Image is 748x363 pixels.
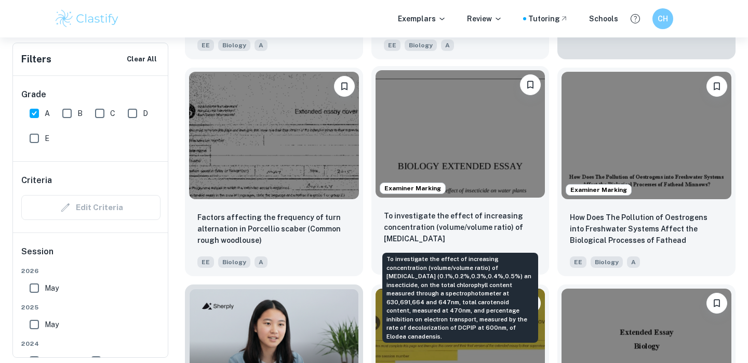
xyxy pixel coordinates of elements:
span: A [255,256,268,268]
img: Biology EE example thumbnail: Factors affecting the frequency of turn [189,72,359,199]
span: A [441,40,454,51]
button: Clear All [124,51,159,67]
button: Bookmark [520,74,541,95]
span: B [77,108,83,119]
p: How Does The Pollution of Oestrogens into Freshwater Systems Affect the Biological Processes of F... [570,212,723,247]
span: E [45,133,49,144]
span: 2025 [21,303,161,312]
span: Biology [591,256,623,268]
button: Bookmark [334,76,355,97]
span: C [110,108,115,119]
span: EE [384,40,400,51]
span: Biology [218,256,250,268]
p: Review [467,13,502,24]
a: Schools [589,13,618,24]
a: Tutoring [528,13,568,24]
button: Bookmark [706,293,727,314]
h6: Criteria [21,174,52,187]
span: A [627,256,640,268]
img: Clastify logo [54,8,120,29]
img: Biology EE example thumbnail: How Does The Pollution of Oestrogens int [562,72,731,199]
span: May [45,282,59,294]
p: Factors affecting the frequency of turn alternation in Porcellio scaber (Common rough woodlouse) [197,212,351,246]
span: Examiner Marking [380,184,445,193]
span: EE [197,40,214,51]
a: Examiner MarkingBookmarkTo investigate the effect of increasing concentration (volume/volume rati... [371,68,550,276]
button: CH [652,8,673,29]
p: Exemplars [398,13,446,24]
a: Examiner MarkingBookmarkHow Does The Pollution of Oestrogens into Freshwater Systems Affect the B... [557,68,736,276]
span: May [45,319,59,330]
button: Help and Feedback [626,10,644,28]
span: A [255,40,268,51]
button: Bookmark [706,76,727,97]
span: 2024 [21,339,161,348]
span: EE [197,256,214,268]
img: Biology EE example thumbnail: To investigate the effect of increasing [376,70,545,198]
div: To investigate the effect of increasing concentration (volume/volume ratio) of [MEDICAL_DATA] (0.... [382,253,538,343]
span: Examiner Marking [566,185,631,195]
span: Biology [218,40,250,51]
h6: Session [21,245,161,266]
span: EE [570,256,586,268]
a: BookmarkFactors affecting the frequency of turn alternation in Porcellio scaber (Common rough woo... [185,68,363,276]
span: A [45,108,50,119]
span: D [143,108,148,119]
div: Criteria filters are unavailable when searching by topic [21,195,161,220]
h6: Filters [21,52,51,67]
h6: Grade [21,88,161,101]
span: Biology [405,40,437,51]
h6: CH [657,13,669,24]
span: 2026 [21,266,161,276]
p: To investigate the effect of increasing concentration (volume/volume ratio) of malathion (0.1%,0.... [384,210,537,245]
